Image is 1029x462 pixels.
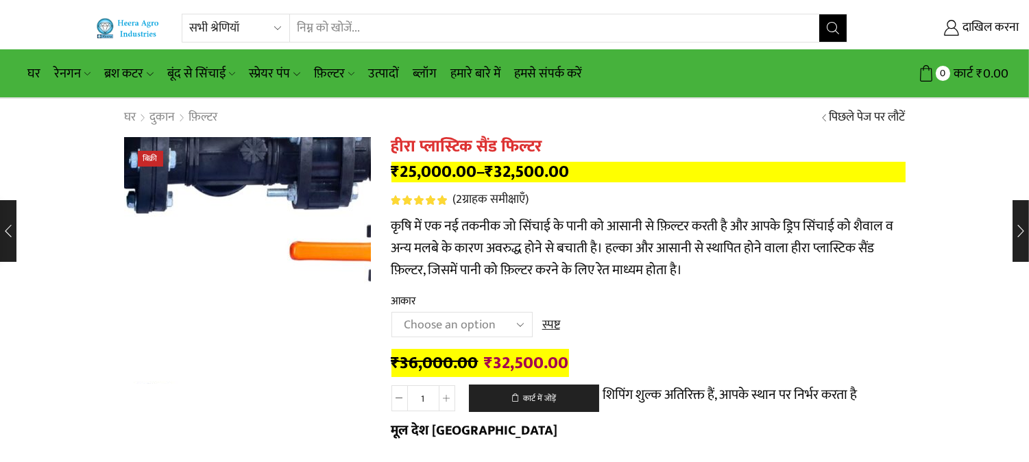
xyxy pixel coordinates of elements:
a: दुकान [149,109,176,127]
font: ग्राहक समीक्षाएँ) [463,189,529,210]
a: पिछले पेज पर लौटें [830,109,906,127]
font: उत्पादों [368,63,399,84]
a: घर [21,58,47,90]
input: उत्पाद गुणवत्ता [408,385,439,411]
a: ब्रश कटर [97,58,160,90]
font: दुकान [150,107,175,127]
a: विकल्प साफ़ करें [542,317,560,335]
font: फ़िल्टर [189,107,218,127]
a: फ़िल्टर [307,58,361,90]
font: – [477,158,485,186]
font: रेनगन [54,63,81,84]
font: ₹ [391,158,400,186]
font: हमारे बारे में [450,63,500,84]
font: 2 [457,189,463,210]
input: निम्न को खोजें... [290,14,819,42]
font: बूंद से सिंचाई [167,63,226,84]
a: हमसे संपर्क करें [507,58,589,90]
a: बूंद से सिंचाई [160,58,242,90]
a: उत्पादों [361,58,406,90]
font: 25,000.00 [400,158,477,186]
a: रेनगन [47,58,97,90]
a: ब्लॉग [406,58,444,90]
font: 32,500.00 [494,158,570,186]
font: घर [27,63,40,84]
font: ₹ [485,158,494,186]
div: 5 में से 5.00 रेटिंग [391,195,447,205]
font: घर [125,107,136,127]
font: कार्ट [954,63,973,84]
font: फ़िल्टर [314,63,345,84]
font: कृषि में एक नई तकनीक जो सिंचाई के पानी को आसानी से फ़िल्टर करती है और आपके ड्रिप सिंचाई को शैवाल ... [391,215,894,282]
font: 32,500.00 [494,349,569,377]
button: कार्ट में जोड़ें [469,385,599,412]
font: स्प्रेयर पंप [249,63,290,84]
font: ( [453,189,457,210]
a: दाखिल करना [868,16,1019,40]
font: ₹ [976,63,983,84]
font: ₹ [485,349,494,377]
font: पिछले पेज पर लौटें [830,107,906,127]
a: 0 कार्ट ₹0.00 [861,61,1008,86]
a: (2ग्राहक समीक्षाएँ) [453,191,529,209]
font: 36,000.00 [400,349,479,377]
a: फ़िल्टर [189,109,219,127]
nav: ब्रेडक्रम्ब [124,109,219,127]
a: स्प्रेयर पंप [242,58,306,90]
font: शिपिंग शुल्क अतिरिक्त हैं, आपके स्थान पर निर्भर करता है [603,383,857,406]
font: स्पष्ट [542,315,560,335]
font: 0 [940,65,945,82]
font: हीरा प्लास्टिक सैंड फिल्टर [391,133,542,160]
font: ₹ [391,349,400,377]
font: दाखिल करना [963,17,1019,38]
font: कार्ट में जोड़ें [523,392,556,405]
font: आकार [391,292,417,310]
a: घर [124,109,137,127]
a: हमारे बारे में [444,58,507,90]
button: खोज बटन [819,14,847,42]
font: बिक्री [143,152,158,165]
font: ब्रश कटर [104,63,143,84]
font: हमसे संपर्क करें [514,63,582,84]
font: ब्लॉग [413,63,437,84]
font: मूल देश [GEOGRAPHIC_DATA] [391,419,558,442]
font: 0.00 [983,63,1008,84]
